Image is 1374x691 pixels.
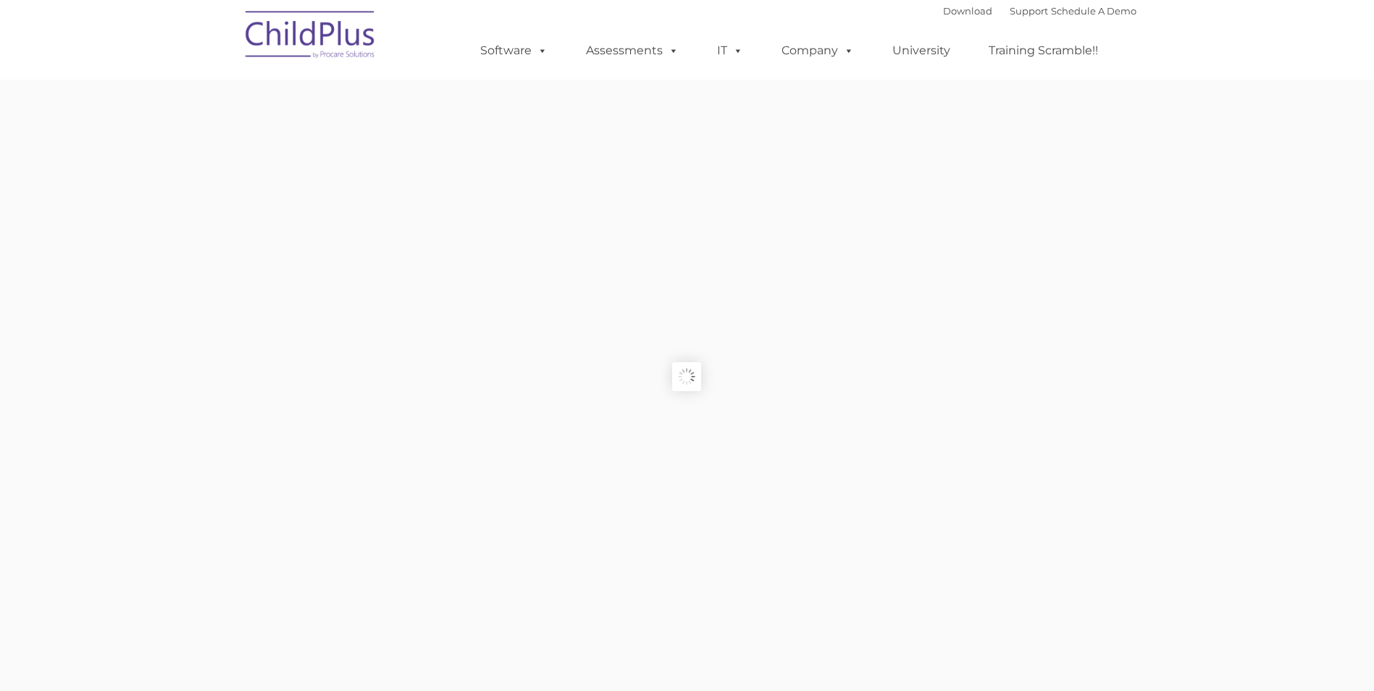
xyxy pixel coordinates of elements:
[943,5,992,17] a: Download
[466,36,562,65] a: Software
[571,36,693,65] a: Assessments
[238,1,383,73] img: ChildPlus by Procare Solutions
[1010,5,1048,17] a: Support
[974,36,1113,65] a: Training Scramble!!
[703,36,758,65] a: IT
[1051,5,1136,17] a: Schedule A Demo
[943,5,1136,17] font: |
[767,36,868,65] a: Company
[878,36,965,65] a: University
